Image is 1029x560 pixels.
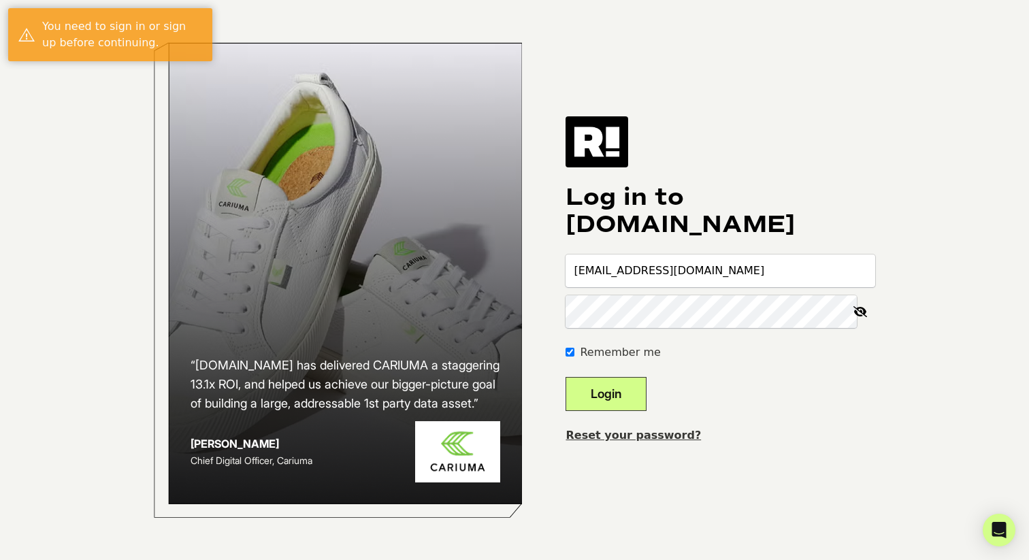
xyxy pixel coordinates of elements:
a: Reset your password? [566,429,701,442]
button: Login [566,377,647,411]
img: Retention.com [566,116,628,167]
h1: Log in to [DOMAIN_NAME] [566,184,875,238]
strong: [PERSON_NAME] [191,437,279,450]
label: Remember me [580,344,660,361]
input: Email [566,254,875,287]
span: Chief Digital Officer, Cariuma [191,455,312,466]
h2: “[DOMAIN_NAME] has delivered CARIUMA a staggering 13.1x ROI, and helped us achieve our bigger-pic... [191,356,501,413]
img: Cariuma [415,421,500,483]
div: Open Intercom Messenger [983,514,1015,546]
div: You need to sign in or sign up before continuing. [42,18,202,51]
